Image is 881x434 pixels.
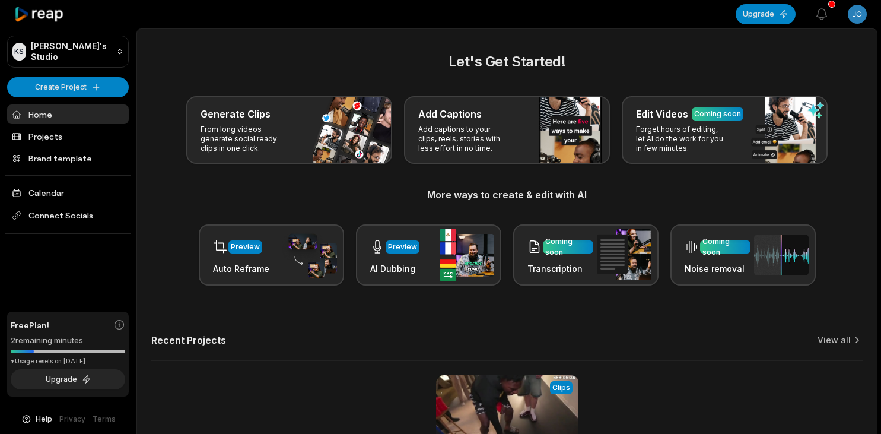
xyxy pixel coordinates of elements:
[36,414,52,425] span: Help
[736,4,796,24] button: Upgrade
[7,77,129,97] button: Create Project
[7,104,129,124] a: Home
[754,235,809,275] img: noise_removal.png
[7,183,129,202] a: Calendar
[597,229,651,280] img: transcription.png
[418,125,510,153] p: Add captions to your clips, reels, stories with less effort in no time.
[12,43,26,61] div: KS
[201,107,271,121] h3: Generate Clips
[21,414,52,425] button: Help
[11,319,49,331] span: Free Plan!
[59,414,85,425] a: Privacy
[7,126,129,146] a: Projects
[694,109,741,119] div: Coming soon
[213,262,269,275] h3: Auto Reframe
[151,188,863,202] h3: More ways to create & edit with AI
[636,125,728,153] p: Forget hours of editing, let AI do the work for you in few minutes.
[11,357,125,366] div: *Usage resets on [DATE]
[11,335,125,347] div: 2 remaining minutes
[93,414,116,425] a: Terms
[151,334,226,346] h2: Recent Projects
[440,229,494,281] img: ai_dubbing.png
[201,125,292,153] p: From long videos generate social ready clips in one click.
[231,242,260,252] div: Preview
[545,236,591,258] div: Coming soon
[7,148,129,168] a: Brand template
[702,236,748,258] div: Coming soon
[818,334,851,346] a: View all
[7,205,129,226] span: Connect Socials
[388,242,417,252] div: Preview
[282,232,337,278] img: auto_reframe.png
[151,51,863,72] h2: Let's Get Started!
[685,262,750,275] h3: Noise removal
[31,41,112,62] p: [PERSON_NAME]'s Studio
[636,107,688,121] h3: Edit Videos
[11,369,125,389] button: Upgrade
[527,262,593,275] h3: Transcription
[418,107,482,121] h3: Add Captions
[370,262,419,275] h3: AI Dubbing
